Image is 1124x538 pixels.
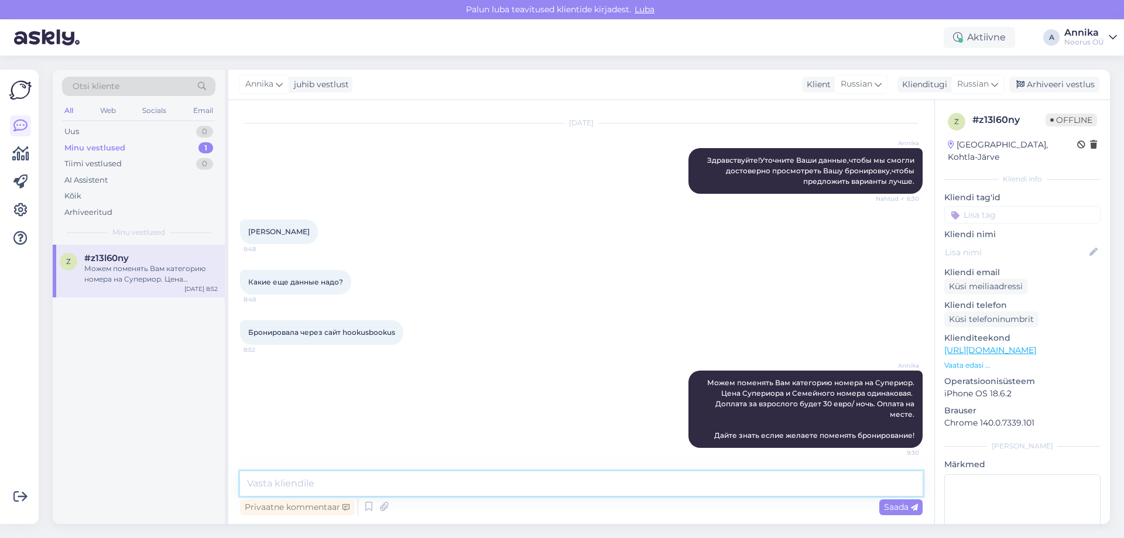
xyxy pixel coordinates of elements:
[944,458,1101,471] p: Märkmed
[245,78,273,91] span: Annika
[945,246,1087,259] input: Lisa nimi
[1043,29,1060,46] div: A
[240,499,354,515] div: Privaatne kommentaar
[875,139,919,148] span: Annika
[98,103,118,118] div: Web
[944,441,1101,451] div: [PERSON_NAME]
[944,388,1101,400] p: iPhone OS 18.6.2
[64,126,79,138] div: Uus
[1064,28,1117,47] a: AnnikaNoorus OÜ
[944,279,1027,294] div: Küsi meiliaadressi
[84,263,218,285] div: Можем поменять Вам категорию номера на Супериор. Цена Супериора и Семейного номера одинаковая. До...
[944,191,1101,204] p: Kliendi tag'id
[196,126,213,138] div: 0
[944,266,1101,279] p: Kliendi email
[289,78,349,91] div: juhib vestlust
[244,245,287,253] span: 8:48
[875,361,919,370] span: Annika
[64,142,125,154] div: Minu vestlused
[196,158,213,170] div: 0
[944,311,1039,327] div: Küsi telefoninumbrit
[184,285,218,293] div: [DATE] 8:52
[244,345,287,354] span: 8:52
[140,103,169,118] div: Socials
[62,103,76,118] div: All
[954,117,959,126] span: z
[73,80,119,92] span: Otsi kliente
[248,328,395,337] span: Бронировала через сайт hookusbookus
[248,277,343,286] span: Какие еще данные надо?
[112,227,165,238] span: Minu vestlused
[944,299,1101,311] p: Kliendi telefon
[1064,37,1104,47] div: Noorus OÜ
[248,227,310,236] span: [PERSON_NAME]
[875,194,919,203] span: Nähtud ✓ 6:30
[64,190,81,202] div: Kõik
[631,4,658,15] span: Luba
[944,228,1101,241] p: Kliendi nimi
[198,142,213,154] div: 1
[948,139,1077,163] div: [GEOGRAPHIC_DATA], Kohtla-Järve
[841,78,872,91] span: Russian
[64,207,112,218] div: Arhiveeritud
[1046,114,1097,126] span: Offline
[240,118,923,128] div: [DATE]
[64,158,122,170] div: Tiimi vestlused
[244,295,287,304] span: 8:48
[944,206,1101,224] input: Lisa tag
[944,360,1101,371] p: Vaata edasi ...
[1064,28,1104,37] div: Annika
[66,257,71,266] span: z
[707,156,916,186] span: Здравствуйте!Уточните Ваши данные,чтобы мы смогли достоверно просмотреть Вашу бронировку,чтобы пр...
[9,79,32,101] img: Askly Logo
[944,345,1036,355] a: [URL][DOMAIN_NAME]
[944,375,1101,388] p: Operatsioonisüsteem
[897,78,947,91] div: Klienditugi
[875,448,919,457] span: 9:30
[1009,77,1099,92] div: Arhiveeri vestlus
[957,78,989,91] span: Russian
[944,417,1101,429] p: Chrome 140.0.7339.101
[884,502,918,512] span: Saada
[944,405,1101,417] p: Brauser
[944,332,1101,344] p: Klienditeekond
[707,378,918,440] span: Можем поменять Вам категорию номера на Супериор. Цена Супериора и Семейного номера одинаковая. До...
[64,174,108,186] div: AI Assistent
[802,78,831,91] div: Klient
[191,103,215,118] div: Email
[972,113,1046,127] div: # z13l60ny
[84,253,129,263] span: #z13l60ny
[944,27,1015,48] div: Aktiivne
[944,174,1101,184] div: Kliendi info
